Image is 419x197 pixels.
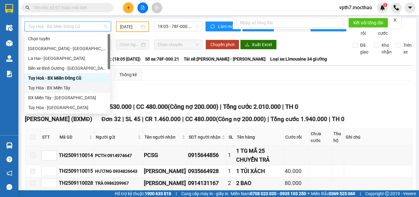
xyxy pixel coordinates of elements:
span: | [360,190,361,197]
input: Tìm tên, số ĐT hoặc mã đơn [34,4,106,11]
div: TRÀ 0986209967 [95,180,142,187]
strong: 0708 023 035 - 0935 103 250 [250,191,306,196]
button: file-add [137,2,148,13]
button: Kết nối tổng đài [348,18,388,28]
button: aim [152,2,162,13]
div: 1 TG MÃ 25 CHUYỂN TRẢ [236,147,283,164]
input: Nhập số tổng đài [236,18,344,28]
span: CC 480.000 [185,116,216,123]
th: Tên hàng [235,129,284,146]
span: Đã giao [358,42,371,55]
div: [GEOGRAPHIC_DATA] - [GEOGRAPHIC_DATA] [28,45,106,52]
span: Kết nối tổng đài [353,19,383,26]
span: Tổng cước 1.940.000 [271,116,327,123]
span: 1 [384,3,386,7]
span: Người gửi [96,134,136,140]
span: TH 0 [285,103,298,110]
span: ( [168,103,170,110]
div: 2 BAO [236,179,283,187]
span: sync [210,24,216,29]
th: SL [227,129,235,146]
div: 80.000 [285,179,308,187]
span: | [176,190,177,197]
td: TH2509110028 [58,177,94,189]
span: Tuy Hoà - BX Miền Đông Cũ [28,22,107,31]
img: solution-icon [6,71,13,77]
button: syncLàm mới [206,22,241,31]
span: Công nợ 200.000 [170,103,216,110]
span: ) [216,103,218,110]
td: 0915644856 [187,146,227,165]
div: TH2509110015 [59,167,93,175]
img: warehouse-icon [6,40,13,46]
button: downloadXuất Excel [240,40,277,49]
div: 0935664928 [188,167,226,175]
span: Hỗ trợ kỹ thuật: [115,190,171,197]
span: Cung cấp máy in - giấy in: [181,190,229,197]
span: Xuất Excel [252,41,272,48]
img: warehouse-icon [6,25,13,31]
span: Chọn chuyến [158,40,199,49]
button: Chuyển phơi [206,40,239,49]
div: BX Miền Tây - [GEOGRAPHIC_DATA] [28,94,106,101]
span: [PERSON_NAME] (BXMĐ) [25,116,92,123]
span: plus [126,6,131,10]
div: 1 [228,167,234,175]
div: Tuy Hoà - BX Miền Đông Cũ [25,73,110,83]
div: Tuy Hòa - [GEOGRAPHIC_DATA] [28,104,106,111]
strong: 0369 525 060 [329,191,355,196]
div: 0914131167 [188,179,226,187]
span: Làm mới [218,23,236,30]
span: download [245,42,249,47]
span: vpth7.mocthao [334,4,377,11]
div: PCSG [144,151,186,160]
span: search [25,6,30,10]
input: Chọn ngày [120,41,140,48]
div: PCTH 0914974647 [95,152,142,159]
div: 1 TÚI XÁCH [236,167,283,175]
span: Tài xế: [PERSON_NAME] - [PERSON_NAME] [184,56,266,62]
span: message [6,184,12,190]
span: CR 1.460.000 [145,116,181,123]
span: Miền Bắc [311,190,355,197]
div: 40.000 [285,167,308,175]
span: question-circle [6,156,12,162]
span: close [393,18,397,22]
div: Tuy Hòa - Đà Nẵng [25,103,110,112]
td: TH2509110015 [58,165,94,177]
div: 1 [228,151,234,160]
span: | [220,103,221,110]
span: copyright [385,191,389,196]
td: PCSG [143,146,187,165]
div: TH2509110028 [59,179,93,187]
img: phone-icon [394,5,399,10]
sup: 1 [383,3,387,7]
img: logo-vxr [5,4,13,13]
img: icon-new-feature [380,5,385,10]
div: TH2509110014 [59,152,93,159]
span: caret-down [407,5,413,10]
button: caret-down [405,2,415,13]
span: CC 480.000 [136,103,168,110]
span: Kho nhận [379,42,394,55]
span: SL 45 [125,116,140,123]
span: ⚪️ [308,192,309,195]
div: [PERSON_NAME] [144,179,186,187]
th: Thu hộ [332,129,344,146]
span: | [267,116,269,123]
td: 0914131167 [187,177,227,189]
span: Loại xe: Limousine 34 giường [270,56,327,62]
span: Công nợ 200.000 [218,116,264,123]
td: 0935664928 [187,165,227,177]
td: THUYÊN KIM [143,177,187,189]
th: Ghi chú [344,129,413,146]
div: [PERSON_NAME] [144,167,186,175]
span: aim [155,6,159,10]
div: Thống kê [119,71,137,78]
div: 0915644856 [188,151,226,160]
span: Miền Nam [231,190,306,197]
input: 11/09/2025 [120,23,140,30]
span: ( [216,116,218,123]
span: Trên xe [401,42,414,55]
th: Chưa cước [309,129,332,146]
